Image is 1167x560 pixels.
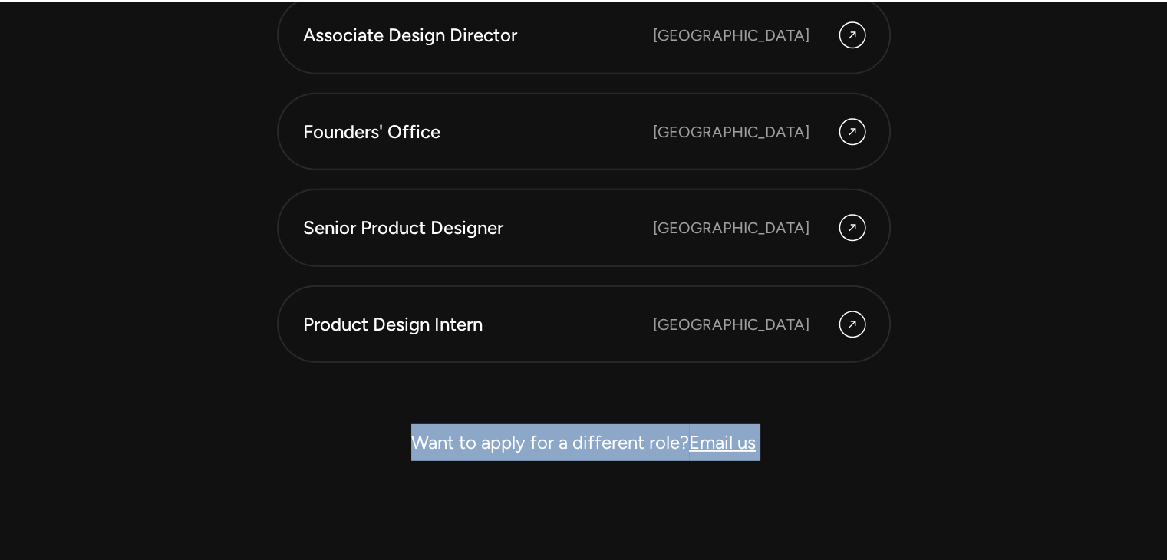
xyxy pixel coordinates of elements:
a: Product Design Intern [GEOGRAPHIC_DATA] [277,285,891,364]
div: [GEOGRAPHIC_DATA] [653,216,809,239]
div: Want to apply for a different role? [277,424,891,461]
div: [GEOGRAPHIC_DATA] [653,313,809,336]
a: Founders' Office [GEOGRAPHIC_DATA] [277,93,891,171]
div: Founders' Office [303,119,653,145]
div: [GEOGRAPHIC_DATA] [653,120,809,143]
a: Email us [689,431,756,453]
a: Senior Product Designer [GEOGRAPHIC_DATA] [277,189,891,267]
div: Senior Product Designer [303,215,653,241]
div: Product Design Intern [303,311,653,338]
